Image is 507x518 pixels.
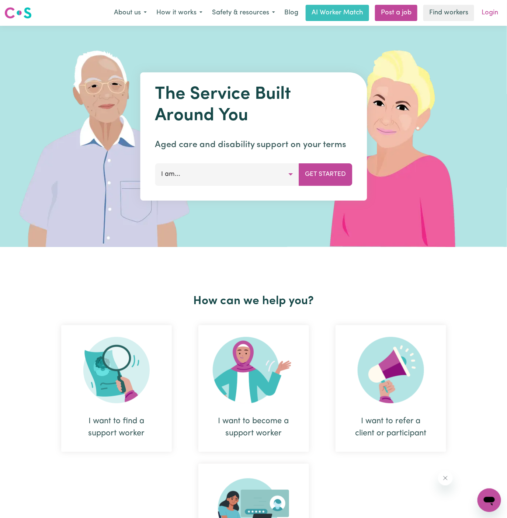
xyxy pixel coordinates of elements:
[280,5,303,21] a: Blog
[336,325,446,452] div: I want to refer a client or participant
[438,471,453,486] iframe: Close message
[155,138,352,152] p: Aged care and disability support on your terms
[478,489,501,512] iframe: Button to launch messaging window
[198,325,309,452] div: I want to become a support worker
[4,6,32,20] img: Careseekers logo
[155,84,352,126] h1: The Service Built Around You
[423,5,474,21] a: Find workers
[79,415,154,439] div: I want to find a support worker
[109,5,152,21] button: About us
[358,337,424,403] img: Refer
[61,325,172,452] div: I want to find a support worker
[152,5,207,21] button: How it works
[4,5,45,11] span: Need any help?
[477,5,503,21] a: Login
[299,163,352,185] button: Get Started
[48,294,459,308] h2: How can we help you?
[375,5,417,21] a: Post a job
[213,337,295,403] img: Become Worker
[306,5,369,21] a: AI Worker Match
[155,163,299,185] button: I am...
[83,337,150,403] img: Search
[207,5,280,21] button: Safety & resources
[216,415,291,439] div: I want to become a support worker
[353,415,428,439] div: I want to refer a client or participant
[4,4,32,21] a: Careseekers logo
